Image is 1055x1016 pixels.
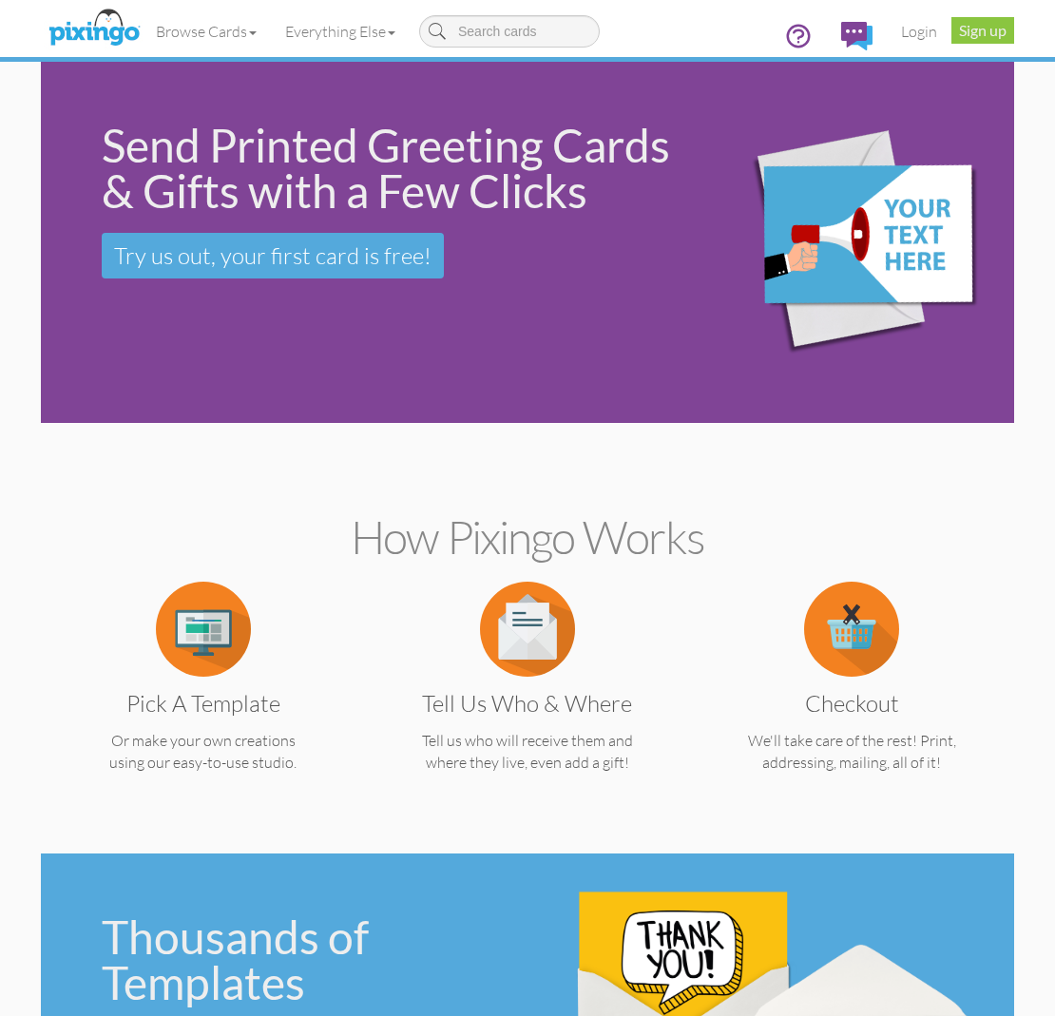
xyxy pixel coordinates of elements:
[419,15,600,48] input: Search cards
[102,233,444,278] a: Try us out, your first card is free!
[394,618,661,774] a: Tell us Who & Where Tell us who will receive them and where they live, even add a gift!
[719,730,985,774] p: We'll take care of the rest! Print, addressing, mailing, all of it!
[719,618,985,774] a: Checkout We'll take care of the rest! Print, addressing, mailing, all of it!
[74,512,981,563] h2: How Pixingo works
[409,691,646,716] h3: Tell us Who & Where
[701,105,1007,381] img: eb544e90-0942-4412-bfe0-c610d3f4da7c.png
[804,582,899,677] img: item.alt
[733,691,970,716] h3: Checkout
[951,17,1014,44] a: Sign up
[887,8,951,55] a: Login
[114,241,432,270] span: Try us out, your first card is free!
[70,618,336,774] a: Pick a Template Or make your own creations using our easy-to-use studio.
[142,8,271,55] a: Browse Cards
[102,914,512,1006] div: Thousands of Templates
[480,582,575,677] img: item.alt
[841,22,873,50] img: comments.svg
[102,123,675,214] div: Send Printed Greeting Cards & Gifts with a Few Clicks
[85,691,322,716] h3: Pick a Template
[44,5,144,52] img: pixingo logo
[70,730,336,774] p: Or make your own creations using our easy-to-use studio.
[156,582,251,677] img: item.alt
[394,730,661,774] p: Tell us who will receive them and where they live, even add a gift!
[271,8,410,55] a: Everything Else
